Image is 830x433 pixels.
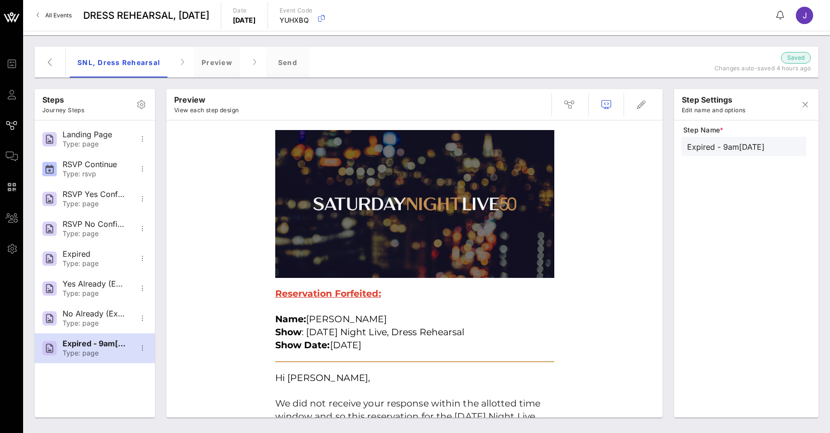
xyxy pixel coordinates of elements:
p: YUHXBQ [280,15,313,25]
div: Expired - 9am[DATE] [63,339,126,348]
span: J [803,11,807,20]
p: View each step design [174,105,239,115]
p: Edit name and options [682,105,745,115]
span: Saved [787,53,804,63]
p: [DATE] [233,15,256,25]
div: RSVP Continue [63,160,126,169]
div: SNL, Dress Rehearsal [70,47,168,78]
p: Event Code [280,6,313,15]
div: Preview [194,47,240,78]
p: step settings [682,94,745,105]
span: DRESS REHEARSAL, [DATE] [83,8,209,23]
span: Step Name [683,125,806,135]
strong: Show [275,327,302,338]
strong: Show Date: [275,340,330,351]
p: Journey Steps [42,105,84,115]
div: Type: page [63,200,126,208]
p: Steps [42,94,84,105]
p: Changes auto-saved 4 hours ago [690,64,811,73]
div: Type: page [63,349,126,357]
div: Type: page [63,260,126,268]
p: Hi [PERSON_NAME], [275,372,554,385]
div: Type: page [63,140,126,148]
div: J [796,7,813,24]
div: Type: page [63,230,126,238]
div: Yes Already (Expired) [63,279,126,289]
p: : [DATE] Night Live, Dress Rehearsal [275,326,554,339]
div: No Already (Expired) [63,309,126,318]
p: Preview [174,94,239,105]
p: [DATE] [275,339,554,352]
div: Type: page [63,289,126,298]
div: Expired [63,249,126,259]
div: RSVP Yes Confirmation [63,190,126,199]
div: Type: rsvp [63,170,126,178]
div: Type: page [63,319,126,328]
div: RSVP No Confirmation [63,220,126,229]
div: Landing Page [63,130,126,139]
p: [PERSON_NAME] [275,313,554,326]
u: Reservation Forfeited: [275,288,381,299]
p: Date [233,6,256,15]
div: Send [266,47,309,78]
span: All Events [45,12,72,19]
strong: Name: [275,314,306,325]
a: All Events [31,8,77,23]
